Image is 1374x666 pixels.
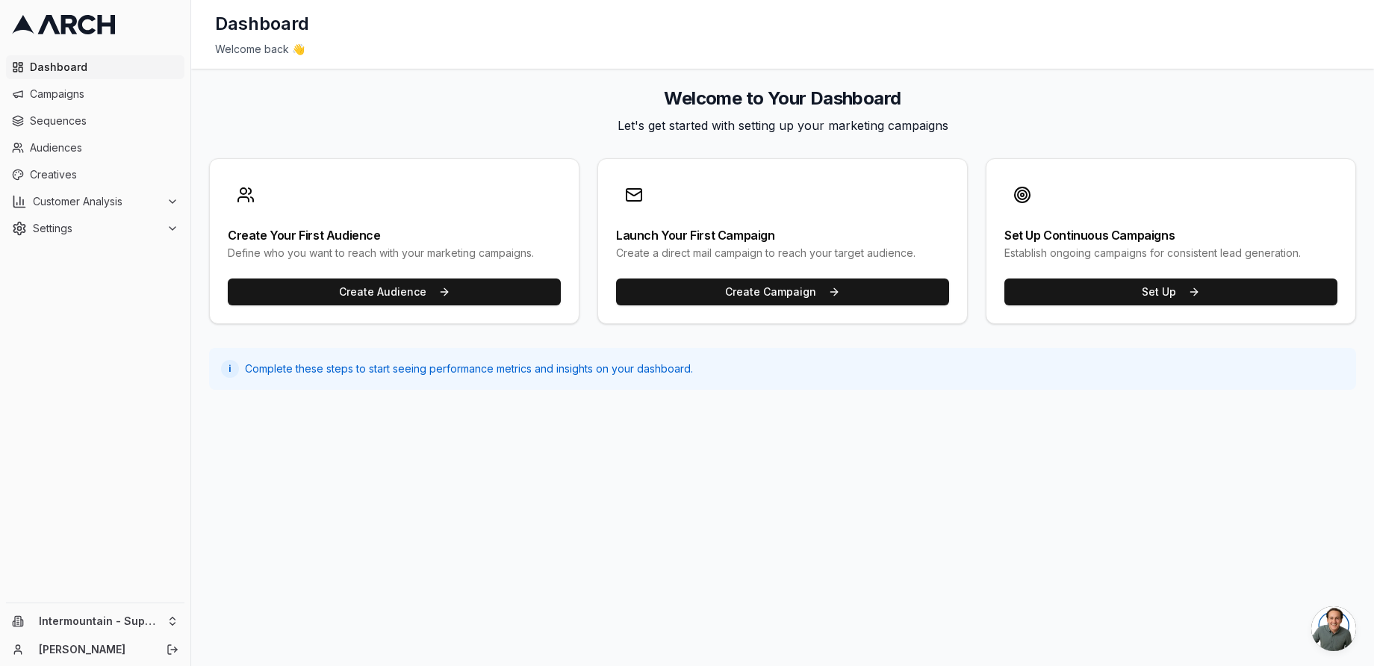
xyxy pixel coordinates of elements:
[616,278,949,305] button: Create Campaign
[1004,246,1337,261] div: Establish ongoing campaigns for consistent lead generation.
[30,60,178,75] span: Dashboard
[39,642,150,657] a: [PERSON_NAME]
[228,229,561,241] div: Create Your First Audience
[229,363,231,375] span: i
[616,229,949,241] div: Launch Your First Campaign
[6,163,184,187] a: Creatives
[616,246,949,261] div: Create a direct mail campaign to reach your target audience.
[6,609,184,633] button: Intermountain - Superior Water & Air
[6,217,184,240] button: Settings
[6,136,184,160] a: Audiences
[6,82,184,106] a: Campaigns
[30,167,178,182] span: Creatives
[30,140,178,155] span: Audiences
[33,194,161,209] span: Customer Analysis
[6,55,184,79] a: Dashboard
[228,246,561,261] div: Define who you want to reach with your marketing campaigns.
[6,109,184,133] a: Sequences
[1004,229,1337,241] div: Set Up Continuous Campaigns
[228,278,561,305] button: Create Audience
[30,113,178,128] span: Sequences
[215,12,309,36] h1: Dashboard
[30,87,178,102] span: Campaigns
[162,639,183,660] button: Log out
[33,221,161,236] span: Settings
[209,116,1356,134] p: Let's get started with setting up your marketing campaigns
[209,87,1356,111] h2: Welcome to Your Dashboard
[215,42,1350,57] div: Welcome back 👋
[1004,278,1337,305] button: Set Up
[39,614,161,628] span: Intermountain - Superior Water & Air
[6,190,184,214] button: Customer Analysis
[1311,606,1356,651] div: Open chat
[245,361,693,376] span: Complete these steps to start seeing performance metrics and insights on your dashboard.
